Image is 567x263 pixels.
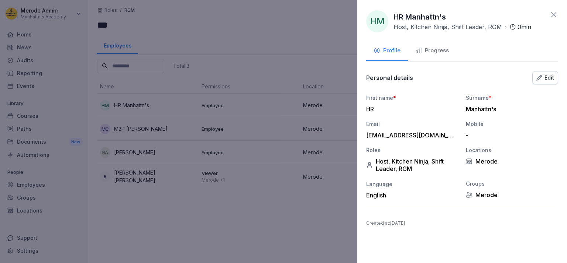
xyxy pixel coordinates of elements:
div: Email [366,120,458,128]
div: Manhattn's [466,105,554,113]
button: Profile [366,41,408,61]
div: First name [366,94,458,102]
div: Progress [415,46,449,55]
p: HR Manhattn's [394,11,446,22]
p: Created at : [DATE] [366,220,558,227]
button: Edit [532,71,558,84]
div: Mobile [466,120,558,128]
div: - [466,131,554,139]
div: Profile [374,46,401,55]
div: Groups [466,180,558,187]
div: English [366,192,458,199]
button: Progress [408,41,456,61]
p: Personal details [366,74,413,81]
div: Surname [466,94,558,102]
p: 0 min [518,22,531,31]
div: HM [366,10,388,32]
div: HR [366,105,455,113]
div: Host, Kitchen Ninja, Shift Leader, RGM [366,158,458,172]
div: Roles [366,146,458,154]
div: Language [366,180,458,188]
div: · [394,22,531,31]
div: Edit [536,74,554,82]
div: [EMAIL_ADDRESS][DOMAIN_NAME] [366,131,455,139]
div: Merode [466,191,558,199]
p: Host, Kitchen Ninja, Shift Leader, RGM [394,22,502,31]
div: Locations [466,146,558,154]
div: Merode [466,158,558,165]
